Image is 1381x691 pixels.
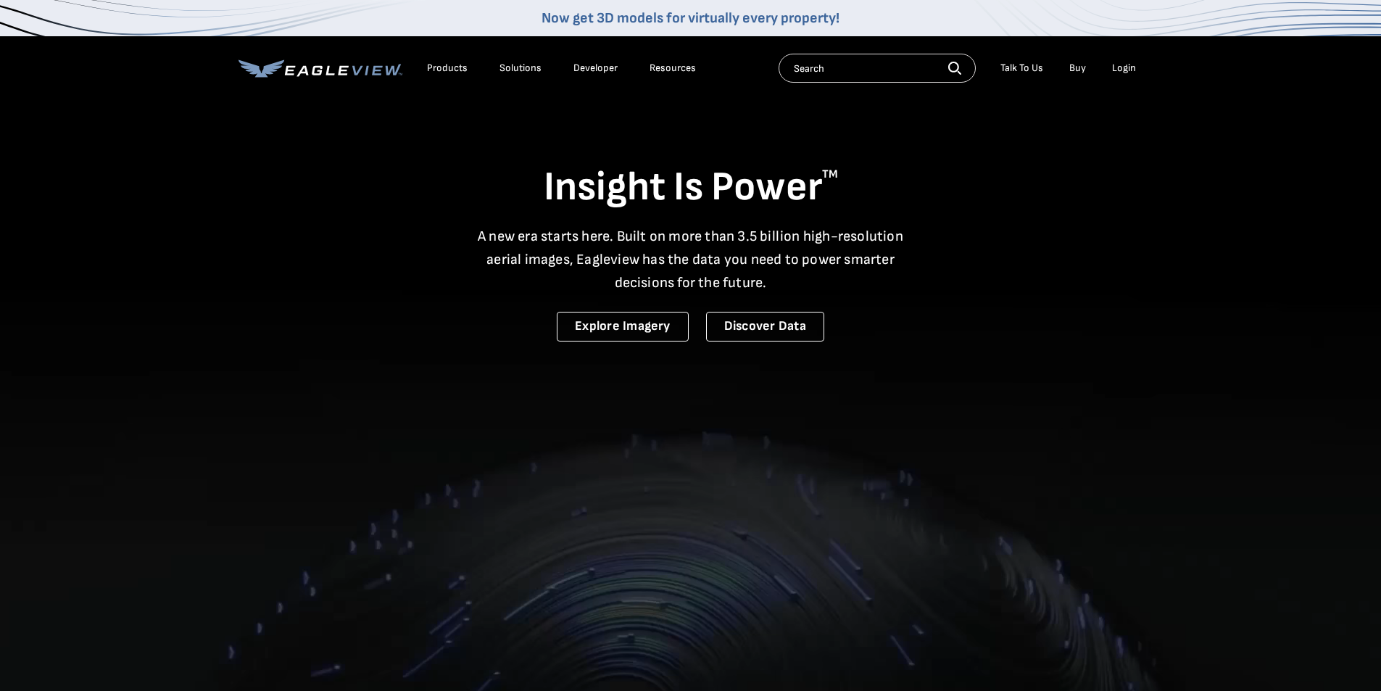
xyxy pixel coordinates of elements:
[650,62,696,75] div: Resources
[469,225,913,294] p: A new era starts here. Built on more than 3.5 billion high-resolution aerial images, Eagleview ha...
[427,62,468,75] div: Products
[1112,62,1136,75] div: Login
[573,62,618,75] a: Developer
[706,312,824,342] a: Discover Data
[239,162,1143,213] h1: Insight Is Power
[822,167,838,181] sup: TM
[499,62,542,75] div: Solutions
[1000,62,1043,75] div: Talk To Us
[1069,62,1086,75] a: Buy
[557,312,689,342] a: Explore Imagery
[542,9,839,27] a: Now get 3D models for virtually every property!
[779,54,976,83] input: Search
